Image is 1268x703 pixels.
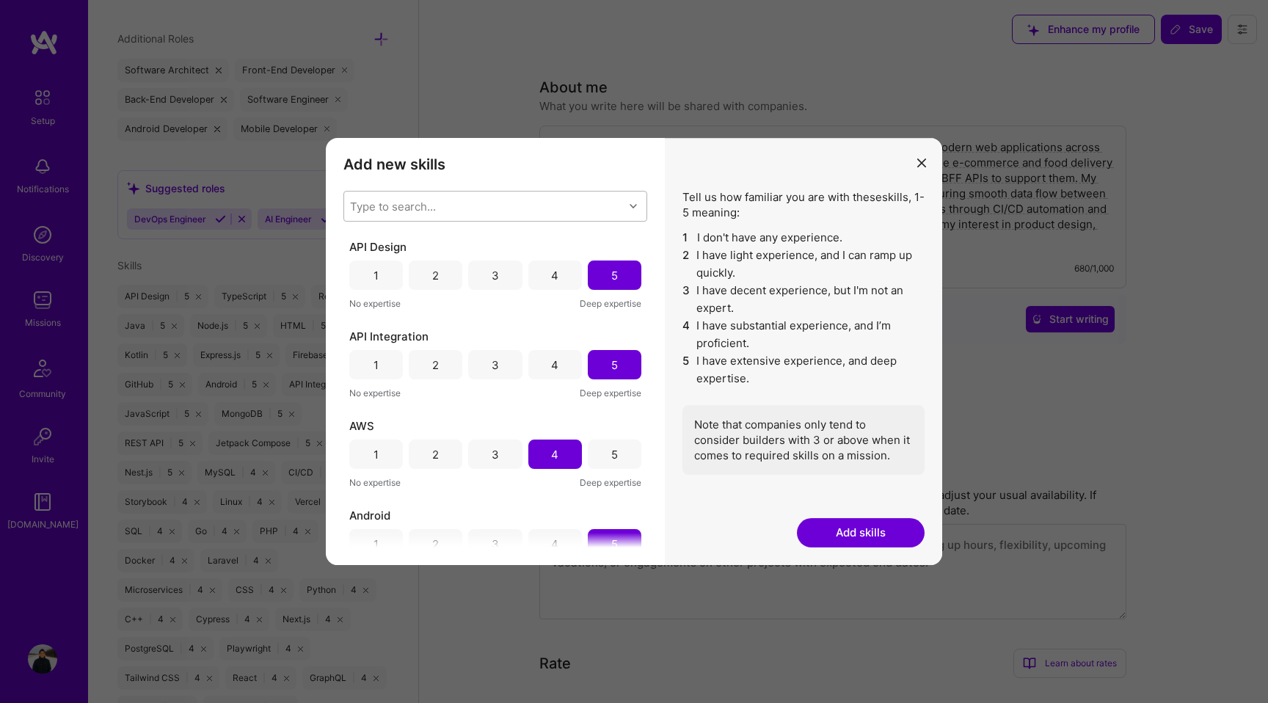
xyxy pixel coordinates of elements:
div: 4 [551,357,558,373]
div: 2 [432,447,439,462]
span: No expertise [349,385,401,401]
span: Deep expertise [580,385,641,401]
span: 5 [682,352,691,387]
span: Android [349,508,390,523]
div: Tell us how familiar you are with these skills , 1-5 meaning: [682,189,925,475]
div: 3 [492,536,499,552]
div: 5 [611,536,618,552]
div: Note that companies only tend to consider builders with 3 or above when it comes to required skil... [682,405,925,475]
span: 4 [682,317,691,352]
span: No expertise [349,296,401,311]
div: modal [326,138,942,565]
div: 5 [611,357,618,373]
span: No expertise [349,475,401,490]
span: Deep expertise [580,475,641,490]
button: Add skills [797,518,925,547]
span: 1 [682,229,691,247]
div: 4 [551,268,558,283]
i: icon Close [917,159,926,167]
span: 2 [682,247,691,282]
div: 3 [492,357,499,373]
div: Type to search... [350,199,436,214]
li: I have substantial experience, and I’m proficient. [682,317,925,352]
div: 1 [374,536,379,552]
span: 3 [682,282,691,317]
li: I don't have any experience. [682,229,925,247]
span: API Design [349,239,407,255]
span: API Integration [349,329,429,344]
div: 1 [374,447,379,462]
div: 4 [551,447,558,462]
div: 3 [492,447,499,462]
div: 5 [611,447,618,462]
div: 2 [432,357,439,373]
div: 4 [551,536,558,552]
li: I have light experience, and I can ramp up quickly. [682,247,925,282]
div: 5 [611,268,618,283]
div: 3 [492,268,499,283]
div: 1 [374,268,379,283]
i: icon Chevron [630,203,637,210]
li: I have extensive experience, and deep expertise. [682,352,925,387]
li: I have decent experience, but I'm not an expert. [682,282,925,317]
div: 2 [432,268,439,283]
div: 1 [374,357,379,373]
span: Deep expertise [580,296,641,311]
h3: Add new skills [343,156,647,173]
span: AWS [349,418,374,434]
div: 2 [432,536,439,552]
